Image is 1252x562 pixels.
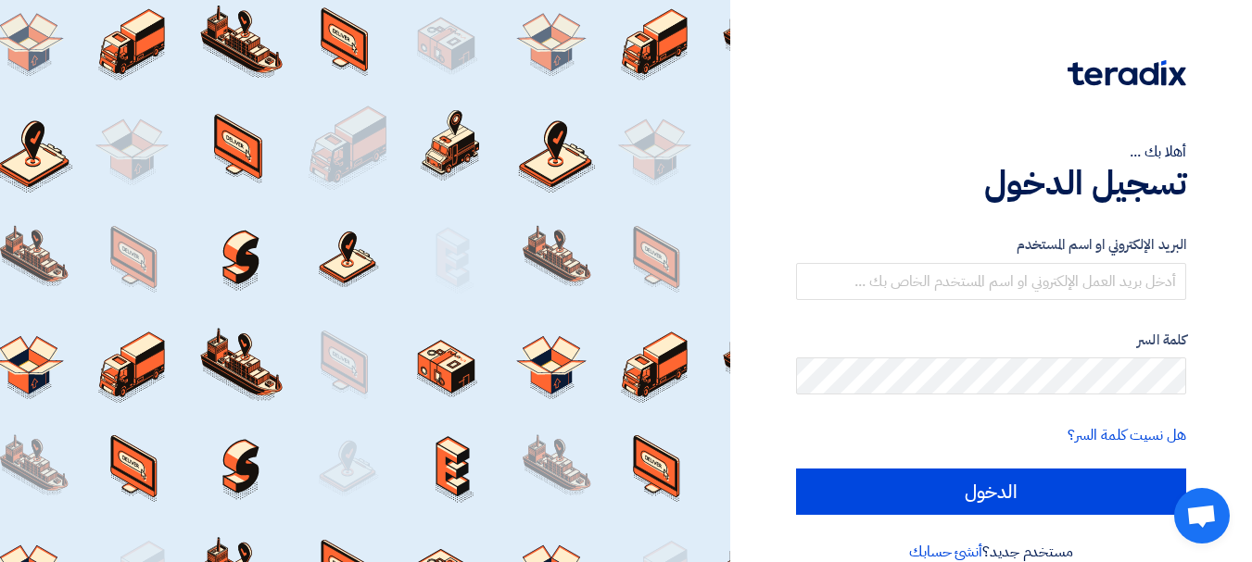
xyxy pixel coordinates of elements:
img: Teradix logo [1068,60,1186,86]
h1: تسجيل الدخول [796,163,1186,204]
div: أهلا بك ... [796,141,1186,163]
label: كلمة السر [796,330,1186,351]
a: Open chat [1174,488,1230,543]
input: أدخل بريد العمل الإلكتروني او اسم المستخدم الخاص بك ... [796,263,1186,300]
a: هل نسيت كلمة السر؟ [1068,424,1186,446]
input: الدخول [796,468,1186,515]
label: البريد الإلكتروني او اسم المستخدم [796,234,1186,256]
